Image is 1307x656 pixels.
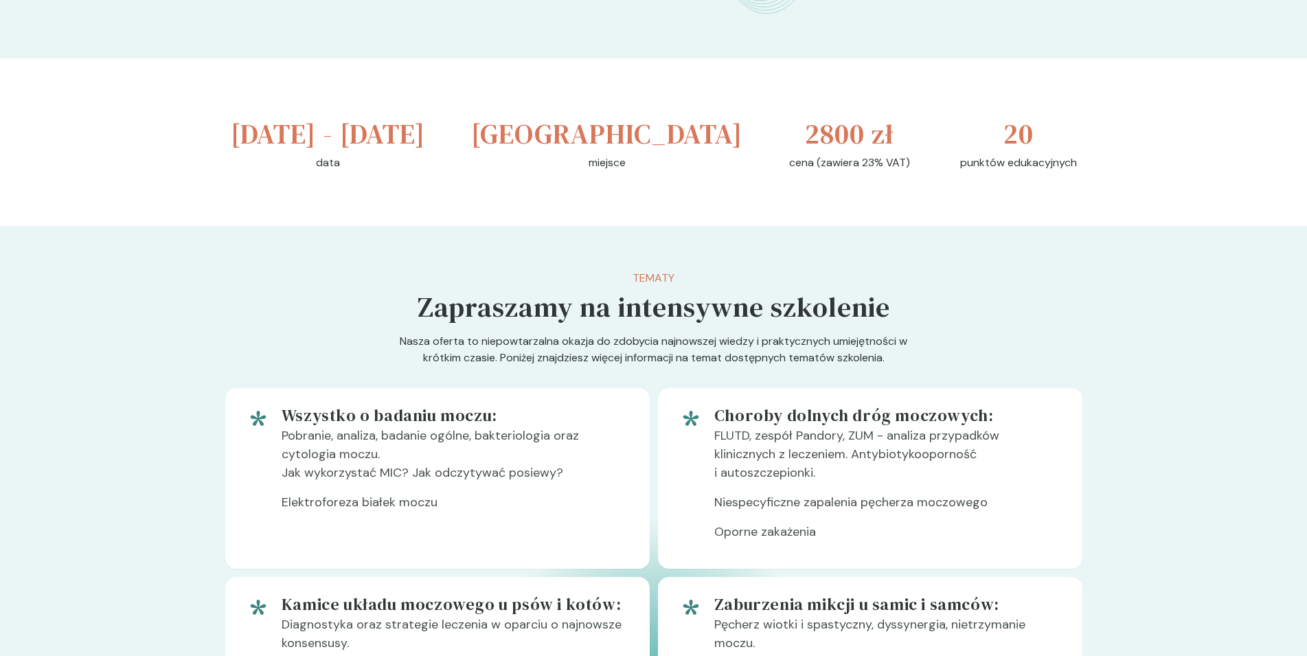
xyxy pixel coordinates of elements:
p: Elektroforeza białek moczu [282,493,628,523]
h3: [GEOGRAPHIC_DATA] [471,113,742,155]
p: Pobranie, analiza, badanie ogólne, bakteriologia oraz cytologia moczu. Jak wykorzystać MIC? Jak o... [282,427,628,493]
h5: Zapraszamy na intensywne szkolenie [418,286,890,328]
h3: [DATE] - [DATE] [231,113,425,155]
h5: Wszystko o badaniu moczu: [282,405,628,427]
p: Oporne zakażenia [714,523,1060,552]
p: Tematy [418,270,890,286]
p: cena (zawiera 23% VAT) [789,155,910,171]
p: Niespecyficzne zapalenia pęcherza moczowego [714,493,1060,523]
p: FLUTD, zespół Pandory, ZUM - analiza przypadków klinicznych z leczeniem. Antybiotykooporność i au... [714,427,1060,493]
p: Nasza oferta to niepowtarzalna okazja do zdobycia najnowszej wiedzy i praktycznych umiejętności w... [390,333,918,388]
h5: Zaburzenia mikcji u samic i samców: [714,593,1060,615]
p: data [316,155,340,171]
p: punktów edukacyjnych [960,155,1077,171]
p: miejsce [589,155,626,171]
h5: Kamice układu moczowego u psów i kotów: [282,593,628,615]
h5: Choroby dolnych dróg moczowych: [714,405,1060,427]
